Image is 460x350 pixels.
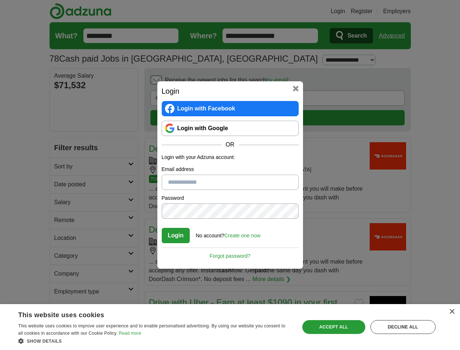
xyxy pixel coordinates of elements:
[162,153,299,161] p: Login with your Adzuna account:
[162,194,299,202] label: Password
[162,86,299,97] h2: Login
[224,233,260,238] a: Create one now
[370,320,436,334] div: Decline all
[27,339,62,344] span: Show details
[162,228,190,243] button: Login
[18,308,273,319] div: This website uses cookies
[449,309,455,315] div: Close
[221,140,239,149] span: OR
[162,166,299,173] label: Email address
[119,331,141,336] a: Read more, opens a new window
[18,323,285,336] span: This website uses cookies to improve user experience and to enable personalised advertising. By u...
[18,337,291,345] div: Show details
[196,227,260,240] div: No account?
[162,101,299,116] a: Login with Facebook
[162,121,299,136] a: Login with Google
[162,248,299,260] a: Forgot password?
[302,320,365,334] div: Accept all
